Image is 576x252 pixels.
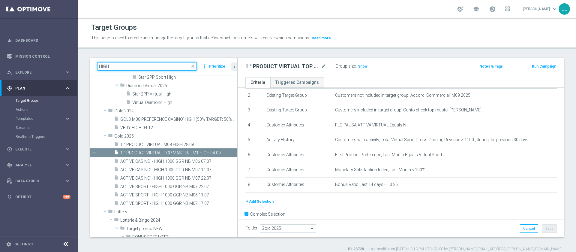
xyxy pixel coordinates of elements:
[15,71,65,74] span: Explore
[369,247,562,252] label: Last modified on [DATE] at 3:13 PM UTC+02:00 by [PERSON_NAME][EMAIL_ADDRESS][PERSON_NAME][DOMAIN_...
[7,194,12,200] i: lightbulb
[120,159,237,164] span: ACTIVE CASINO&#x27; - HIGH 1000 GGR NB M06 07.07
[16,117,59,120] span: Templates
[132,100,237,105] span: Virtual Diamond High
[245,118,264,133] td: 4
[7,162,12,168] i: track_changes
[114,209,237,214] span: Lottery
[65,178,70,184] i: keyboard_arrow_right
[126,226,237,231] span: Target promo NEW
[250,211,285,217] label: Complex Selection
[91,23,137,32] h1: Target Groups
[132,74,137,81] i: insert_drive_file
[132,92,237,97] span: Star 2PP Virtual High
[114,116,119,123] i: insert_drive_file
[245,163,264,178] td: 7
[15,48,70,64] a: Mission Control
[7,147,12,152] i: play_circle_outline
[311,35,331,41] button: Read more
[138,75,237,80] span: Star 2PP Sport High
[15,87,65,90] span: Plan
[6,241,11,247] i: settings
[335,167,425,172] span: Monetary Satisfaction Index, Last Month < 100%
[7,147,71,152] button: play_circle_outline Execute keyboard_arrow_right
[245,63,320,70] h2: 1 ° PRODUCT VIRTUAL TOP MASTER LM1 HIGH 04.09
[7,38,71,43] div: equalizer Dashboard
[120,150,237,156] span: 1 &#xB0; PRODUCT VIRTUAL TOP MASTER LM1 HIGH 04.09
[132,235,237,240] span: BONUS FREE LOTT
[126,99,131,106] i: insert_drive_file
[7,86,71,91] button: gps_fixed Plan keyboard_arrow_right
[15,179,65,183] span: Data Studio
[245,88,264,103] td: 2
[7,178,65,184] div: Data Studio
[108,133,113,140] i: folder
[120,117,237,122] span: GOLD M08 PREFERENCE CASINO&#x27; HIGH (50% TARGET; 50% CONTROL) 05.08
[245,178,264,193] td: 8
[126,83,237,88] span: Diamond Virtual 2025
[16,125,62,130] a: Streams
[551,6,558,12] span: keyboard_arrow_down
[7,147,65,152] div: Execute
[348,247,364,252] label: ID: 23728
[321,63,326,70] i: mode_edit
[208,62,226,71] button: Prioritize
[542,224,557,233] button: Save
[335,123,406,128] span: FLG PAUSA ATTIVA VIRTUAL Equals N
[7,163,71,168] button: track_changes Analyze keyboard_arrow_right
[120,226,125,232] i: folder
[264,178,332,193] td: Customer Attributes
[245,133,264,148] td: 5
[65,85,70,91] i: keyboard_arrow_right
[16,117,65,120] div: Templates
[120,142,237,147] span: 1 &#xB0; PRODUCT VIRTUAL M08 HIGH 28.08
[559,3,570,15] div: EE
[245,198,274,205] button: + Add Selection
[201,62,207,71] i: more_vert
[7,54,71,59] button: Mission Control
[16,134,62,139] a: Realtime Triggers
[120,167,237,172] span: ACTIVE CASINO&#x27; - HIGH 1000 GGR NB M07 14.07
[108,209,113,216] i: folder
[114,125,119,132] i: insert_drive_file
[91,35,310,40] span: This page is used to create and manage the target groups that define which customers will receive...
[270,77,324,88] a: Triggered Campaigns
[473,6,479,12] span: school
[65,116,70,122] i: keyboard_arrow_right
[7,179,71,184] button: Data Studio keyboard_arrow_right
[15,163,65,167] span: Analyze
[114,167,119,174] i: insert_drive_file
[108,108,113,115] i: folder
[16,107,62,112] a: Actions
[120,218,237,223] span: Lotterie &amp; Bingo 2024
[335,64,356,69] label: Group size
[264,133,332,148] td: Activity History
[120,125,237,130] span: VERY HIGH 04.12
[7,38,12,43] i: equalizer
[264,148,332,163] td: Customer Attributes
[7,86,65,91] div: Plan
[264,103,332,118] td: Existing Target Group
[335,108,481,113] span: Customers included in target group: Conto check top master [PERSON_NAME]
[120,184,237,189] span: ACTIVE SPORT - HIGH 1000 GGR NB M07 22.07
[520,224,538,233] button: Cancel
[7,70,71,75] button: person_search Explore keyboard_arrow_right
[120,193,237,198] span: ACTIVE SPORT - HIGH 1000 GGR NB M06 11.07
[7,86,12,91] i: gps_fixed
[479,63,503,70] button: Notes & Tags
[15,189,63,205] a: Optibot
[264,88,332,103] td: Existing Target Group
[114,141,119,148] i: insert_drive_file
[114,158,119,165] i: insert_drive_file
[264,163,332,178] td: Customer Attributes
[114,150,119,157] i: insert_drive_file
[63,195,70,199] div: +10
[65,162,70,168] i: keyboard_arrow_right
[7,48,70,64] div: Mission Control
